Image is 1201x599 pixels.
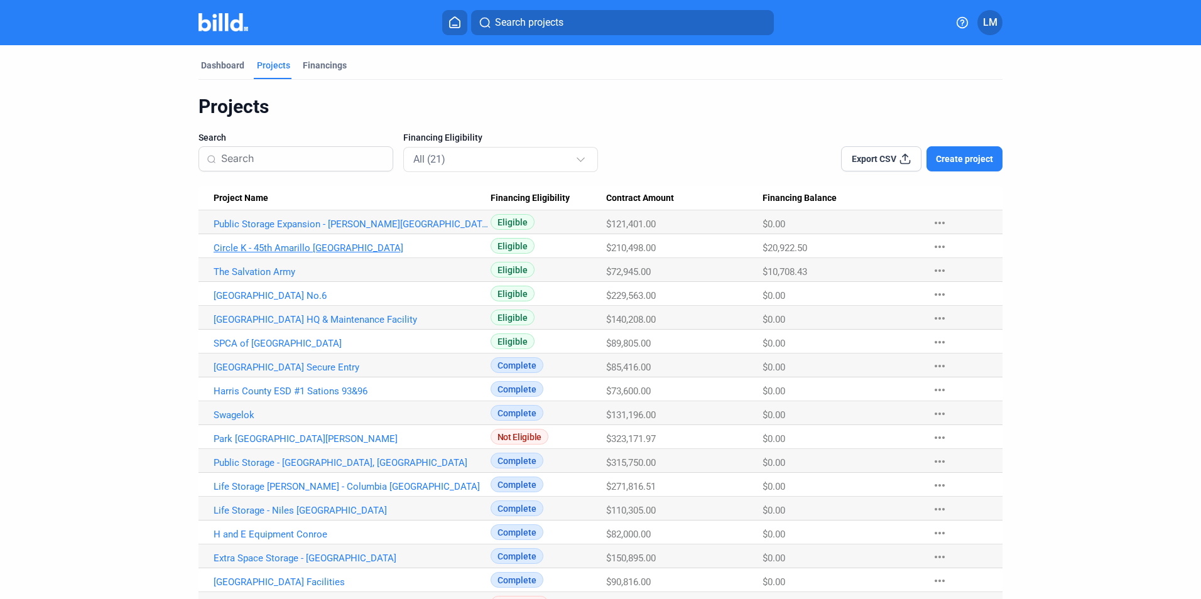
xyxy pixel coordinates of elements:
[763,433,785,445] span: $0.00
[606,290,656,301] span: $229,563.00
[977,10,1003,35] button: LM
[606,266,651,278] span: $72,945.00
[606,386,651,397] span: $73,600.00
[471,10,774,35] button: Search projects
[606,433,656,445] span: $323,171.97
[257,59,290,72] div: Projects
[932,382,947,397] mat-icon: more_horiz
[198,95,1003,119] div: Projects
[606,529,651,540] span: $82,000.00
[606,553,656,564] span: $150,895.00
[936,153,993,165] span: Create project
[491,357,543,373] span: Complete
[763,386,785,397] span: $0.00
[606,338,651,349] span: $89,805.00
[932,311,947,326] mat-icon: more_horiz
[214,505,491,516] a: Life Storage - Niles [GEOGRAPHIC_DATA]
[606,409,656,421] span: $131,196.00
[491,477,543,492] span: Complete
[198,131,226,144] span: Search
[491,286,535,301] span: Eligible
[932,502,947,517] mat-icon: more_horiz
[214,362,491,373] a: [GEOGRAPHIC_DATA] Secure Entry
[495,15,563,30] span: Search projects
[491,548,543,564] span: Complete
[932,430,947,445] mat-icon: more_horiz
[214,266,491,278] a: The Salvation Army
[214,193,491,204] div: Project Name
[491,572,543,588] span: Complete
[763,314,785,325] span: $0.00
[214,219,491,230] a: Public Storage Expansion - [PERSON_NAME][GEOGRAPHIC_DATA]
[214,314,491,325] a: [GEOGRAPHIC_DATA] HQ & Maintenance Facility
[214,290,491,301] a: [GEOGRAPHIC_DATA] No.6
[491,193,606,204] div: Financing Eligibility
[763,576,785,588] span: $0.00
[932,573,947,588] mat-icon: more_horiz
[763,362,785,373] span: $0.00
[763,529,785,540] span: $0.00
[606,314,656,325] span: $140,208.00
[606,362,651,373] span: $85,416.00
[491,524,543,540] span: Complete
[983,15,997,30] span: LM
[214,576,491,588] a: [GEOGRAPHIC_DATA] Facilities
[932,215,947,230] mat-icon: more_horiz
[491,429,548,445] span: Not Eligible
[606,576,651,588] span: $90,816.00
[763,338,785,349] span: $0.00
[852,153,896,165] span: Export CSV
[606,193,674,204] span: Contract Amount
[606,505,656,516] span: $110,305.00
[214,553,491,564] a: Extra Space Storage - [GEOGRAPHIC_DATA]
[763,193,920,204] div: Financing Balance
[763,290,785,301] span: $0.00
[303,59,347,72] div: Financings
[606,481,656,492] span: $271,816.51
[214,193,268,204] span: Project Name
[491,381,543,397] span: Complete
[201,59,244,72] div: Dashboard
[403,131,482,144] span: Financing Eligibility
[841,146,921,171] button: Export CSV
[413,153,445,165] mat-select-trigger: All (21)
[214,481,491,492] a: Life Storage [PERSON_NAME] - Columbia [GEOGRAPHIC_DATA]
[763,481,785,492] span: $0.00
[606,219,656,230] span: $121,401.00
[763,505,785,516] span: $0.00
[932,287,947,302] mat-icon: more_horiz
[932,263,947,278] mat-icon: more_horiz
[214,457,491,468] a: Public Storage - [GEOGRAPHIC_DATA], [GEOGRAPHIC_DATA]
[491,453,543,468] span: Complete
[214,386,491,397] a: Harris County ESD #1 Sations 93&96
[214,338,491,349] a: SPCA of [GEOGRAPHIC_DATA]
[491,500,543,516] span: Complete
[927,146,1003,171] button: Create project
[932,478,947,493] mat-icon: more_horiz
[214,409,491,421] a: Swagelok
[763,409,785,421] span: $0.00
[491,193,570,204] span: Financing Eligibility
[932,335,947,350] mat-icon: more_horiz
[606,457,656,468] span: $315,750.00
[763,219,785,230] span: $0.00
[491,238,535,254] span: Eligible
[763,242,807,254] span: $20,922.50
[491,405,543,421] span: Complete
[763,457,785,468] span: $0.00
[763,553,785,564] span: $0.00
[491,214,535,230] span: Eligible
[491,333,535,349] span: Eligible
[932,239,947,254] mat-icon: more_horiz
[214,529,491,540] a: H and E Equipment Conroe
[763,193,837,204] span: Financing Balance
[214,433,491,445] a: Park [GEOGRAPHIC_DATA][PERSON_NAME]
[932,406,947,421] mat-icon: more_horiz
[198,13,248,31] img: Billd Company Logo
[763,266,807,278] span: $10,708.43
[491,262,535,278] span: Eligible
[214,242,491,254] a: Circle K - 45th Amarillo [GEOGRAPHIC_DATA]
[932,359,947,374] mat-icon: more_horiz
[491,310,535,325] span: Eligible
[932,549,947,564] mat-icon: more_horiz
